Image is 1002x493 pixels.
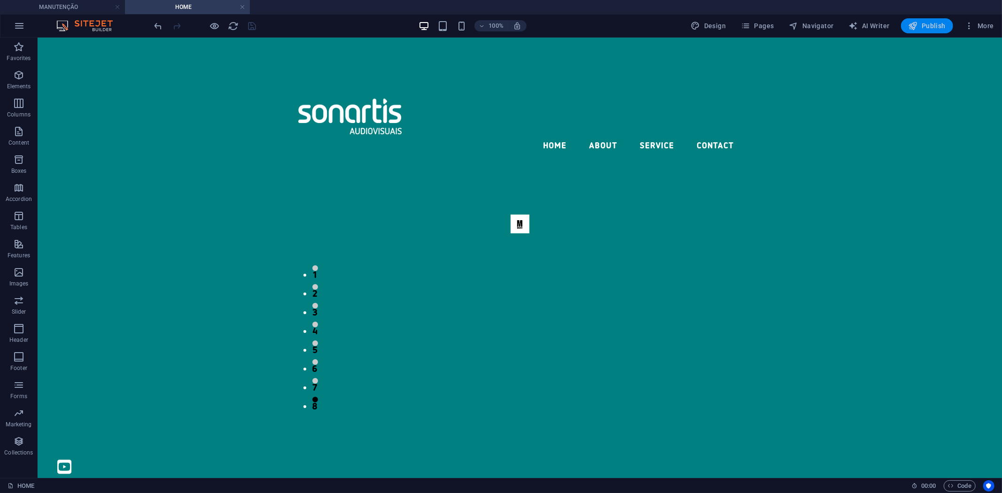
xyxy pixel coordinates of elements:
[10,223,27,231] p: Tables
[54,20,124,31] img: Editor Logo
[489,20,504,31] h6: 100%
[901,18,953,33] button: Publish
[9,280,29,287] p: Images
[153,21,164,31] i: Undo: Delete elements (Ctrl+Z)
[11,167,27,175] p: Boxes
[275,359,280,365] button: 8
[8,139,29,146] p: Content
[10,364,27,372] p: Footer
[275,284,280,290] button: 4
[948,480,971,492] span: Code
[228,20,239,31] button: reload
[275,322,280,327] button: 6
[474,20,508,31] button: 100%
[125,2,250,12] h4: HOME
[964,21,994,31] span: More
[10,393,27,400] p: Forms
[9,336,28,344] p: Header
[275,340,280,346] button: 7
[687,18,730,33] div: Design (Ctrl+Alt+Y)
[7,83,31,90] p: Elements
[253,147,712,395] div: Image Slider
[687,18,730,33] button: Design
[7,111,31,118] p: Columns
[6,195,32,203] p: Accordion
[8,252,30,259] p: Features
[691,21,726,31] span: Design
[6,421,31,428] p: Marketing
[7,54,31,62] p: Favorites
[785,18,838,33] button: Navigator
[4,449,33,456] p: Collections
[845,18,893,33] button: AI Writer
[741,21,774,31] span: Pages
[944,480,976,492] button: Code
[153,20,164,31] button: undo
[12,308,26,316] p: Slider
[789,21,834,31] span: Navigator
[849,21,890,31] span: AI Writer
[928,482,929,489] span: :
[909,21,946,31] span: Publish
[275,246,280,252] button: 2
[209,20,220,31] button: Click here to leave preview mode and continue editing
[737,18,777,33] button: Pages
[8,480,34,492] a: Click to cancel selection. Double-click to open Pages
[513,22,521,30] i: On resize automatically adjust zoom level to fit chosen device.
[228,21,239,31] i: Reload page
[983,480,994,492] button: Usercentrics
[275,228,280,233] button: 1
[275,265,280,271] button: 3
[961,18,998,33] button: More
[911,480,936,492] h6: Session time
[275,303,280,308] button: 5
[921,480,936,492] span: 00 00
